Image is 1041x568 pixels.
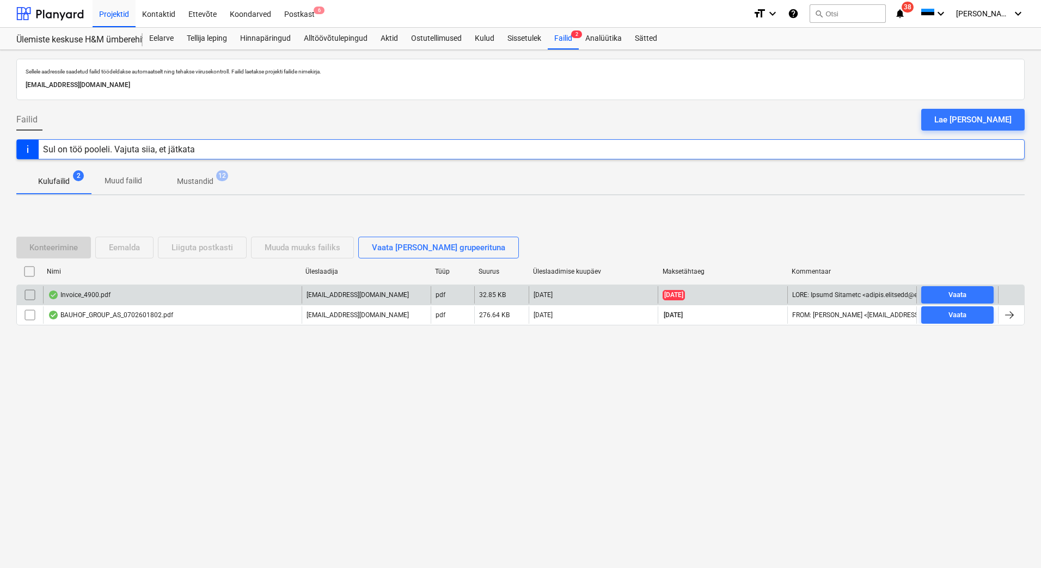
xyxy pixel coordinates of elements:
div: Andmed failist loetud [48,311,59,319]
div: Kommentaar [792,268,913,275]
div: Vaata [PERSON_NAME] grupeerituna [372,240,505,255]
button: Vaata [921,306,994,324]
span: 2 [571,30,582,38]
div: BAUHOF_GROUP_AS_0702601802.pdf [48,311,173,319]
div: pdf [436,311,445,319]
button: Vaata [921,286,994,304]
a: Hinnapäringud [234,28,297,50]
div: Invoice_4900.pdf [48,291,111,299]
div: Vaata [948,309,966,322]
button: Lae [PERSON_NAME] [921,109,1025,131]
a: Aktid [374,28,405,50]
a: Failid2 [548,28,579,50]
div: 32.85 KB [479,291,506,299]
div: pdf [436,291,445,299]
div: Andmed failist loetud [48,291,59,299]
div: Maksetähtaeg [663,268,783,275]
p: Sellele aadressile saadetud failid töödeldakse automaatselt ning tehakse viirusekontroll. Failid ... [26,68,1015,75]
div: Vaata [948,289,966,301]
p: [EMAIL_ADDRESS][DOMAIN_NAME] [307,291,409,300]
div: [DATE] [534,291,553,299]
p: Muud failid [105,175,142,187]
p: Mustandid [177,176,213,187]
span: Failid [16,113,38,126]
a: Alltöövõtulepingud [297,28,374,50]
a: Sissetulek [501,28,548,50]
p: [EMAIL_ADDRESS][DOMAIN_NAME] [26,79,1015,91]
div: Tüüp [435,268,470,275]
div: Lae [PERSON_NAME] [934,113,1012,127]
div: 276.64 KB [479,311,510,319]
a: Eelarve [143,28,180,50]
span: 2 [73,170,84,181]
span: [DATE] [663,290,685,300]
div: Üleslaadimise kuupäev [533,268,654,275]
a: Kulud [468,28,501,50]
a: Tellija leping [180,28,234,50]
div: Üleslaadija [305,268,426,275]
span: [DATE] [663,311,684,320]
div: Suurus [479,268,524,275]
a: Analüütika [579,28,628,50]
span: 6 [314,7,324,14]
span: 12 [216,170,228,181]
a: Ostutellimused [405,28,468,50]
a: Sätted [628,28,664,50]
div: Ülemiste keskuse H&M ümberehitustööd [HMÜLEMISTE] [16,34,130,46]
div: [DATE] [534,311,553,319]
button: Vaata [PERSON_NAME] grupeerituna [358,237,519,258]
div: Sul on töö pooleli. Vajuta siia, et jätkata [43,144,195,155]
div: Failid [548,28,579,50]
p: Kulufailid [38,176,70,187]
div: Nimi [47,268,297,275]
p: [EMAIL_ADDRESS][DOMAIN_NAME] [307,311,409,320]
